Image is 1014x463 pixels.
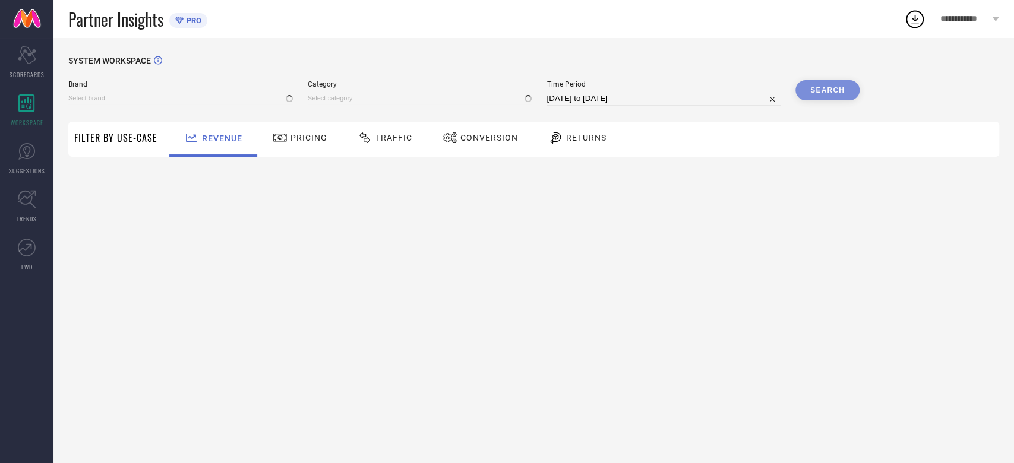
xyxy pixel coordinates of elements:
span: PRO [184,16,201,25]
input: Select time period [547,91,781,106]
span: Traffic [375,133,412,142]
span: Filter By Use-Case [74,131,157,145]
span: Partner Insights [68,7,163,31]
span: Brand [68,80,293,88]
span: SUGGESTIONS [9,166,45,175]
span: SYSTEM WORKSPACE [68,56,151,65]
span: Returns [566,133,606,142]
input: Select brand [68,92,293,104]
span: SCORECARDS [10,70,45,79]
span: TRENDS [17,214,37,223]
span: Category [308,80,532,88]
input: Select category [308,92,532,104]
span: FWD [21,262,33,271]
span: Conversion [460,133,518,142]
span: Revenue [202,134,242,143]
span: Pricing [290,133,327,142]
div: Open download list [904,8,925,30]
span: Time Period [547,80,781,88]
span: WORKSPACE [11,118,43,127]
